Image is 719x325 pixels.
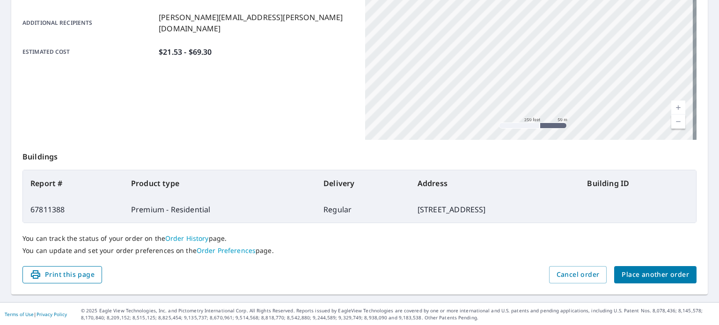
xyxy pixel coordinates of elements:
[22,46,155,58] p: Estimated cost
[159,12,354,34] p: [PERSON_NAME][EMAIL_ADDRESS][PERSON_NAME][DOMAIN_NAME]
[671,115,685,129] a: Current Level 17, Zoom Out
[159,46,212,58] p: $21.53 - $69.30
[622,269,689,281] span: Place another order
[22,140,697,170] p: Buildings
[23,170,124,196] th: Report #
[580,170,696,196] th: Building ID
[22,246,697,255] p: You can update and set your order preferences on the page.
[22,234,697,243] p: You can track the status of your order on the page.
[124,170,316,196] th: Product type
[30,269,95,281] span: Print this page
[410,196,580,223] td: [STREET_ADDRESS]
[5,311,34,318] a: Terms of Use
[410,170,580,196] th: Address
[37,311,67,318] a: Privacy Policy
[124,196,316,223] td: Premium - Residential
[81,307,714,321] p: © 2025 Eagle View Technologies, Inc. and Pictometry International Corp. All Rights Reserved. Repo...
[671,101,685,115] a: Current Level 17, Zoom In
[316,170,410,196] th: Delivery
[23,196,124,223] td: 67811388
[557,269,600,281] span: Cancel order
[22,266,102,283] button: Print this page
[22,12,155,34] p: Additional recipients
[5,311,67,317] p: |
[165,234,209,243] a: Order History
[316,196,410,223] td: Regular
[197,246,256,255] a: Order Preferences
[614,266,697,283] button: Place another order
[549,266,607,283] button: Cancel order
